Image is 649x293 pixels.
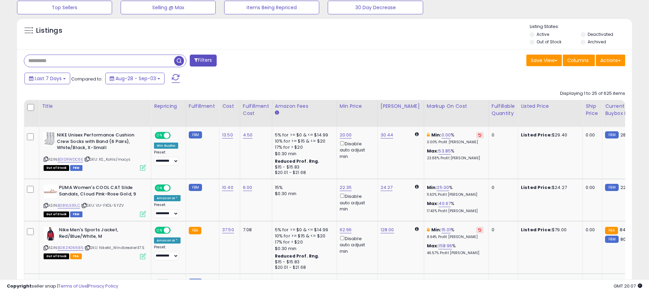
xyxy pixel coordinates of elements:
div: Displaying 1 to 25 of 625 items [560,90,625,97]
div: Preset: [154,245,181,260]
small: FBM [189,131,202,138]
a: 22.35 [340,184,352,191]
b: Reduced Prof. Rng. [275,158,320,164]
button: Last 7 Days [25,73,70,84]
a: 40.67 [438,200,451,207]
div: % [427,227,483,239]
div: $15 - $15.83 [275,259,331,265]
div: 0 [492,185,513,191]
p: 11.63% Profit [PERSON_NAME] [427,192,483,197]
button: 30 Day Decrease [328,1,423,14]
b: Max: [427,148,439,154]
div: $20.01 - $21.68 [275,265,331,270]
span: | SKU: VU-FXDL-5YZV [81,203,124,208]
div: ASIN: [44,185,146,216]
label: Archived [588,39,606,45]
div: Disable auto adjust min [340,192,372,212]
a: 62.96 [340,226,352,233]
span: FBM [70,211,82,217]
div: % [427,148,483,161]
a: 4.50 [243,132,253,138]
div: 10% for >= $15 & <= $20 [275,138,331,144]
span: All listings that are currently out of stock and unavailable for purchase on Amazon [44,211,69,217]
button: Top Sellers [17,1,112,14]
div: ASIN: [44,227,146,259]
img: 31MPrsLstWL._SL40_.jpg [44,185,57,198]
strong: Copyright [7,283,32,289]
a: 10.40 [222,184,233,191]
span: OFF [170,185,181,191]
a: 37.50 [222,226,234,233]
a: Privacy Policy [88,283,118,289]
a: 158.96 [438,243,452,249]
div: 0.00 [586,227,597,233]
p: 17.43% Profit [PERSON_NAME] [427,209,483,214]
small: Amazon Fees. [275,110,279,116]
div: 17% for > $20 [275,239,331,245]
div: Repricing [154,103,183,110]
span: Last 7 Days [35,75,62,82]
span: Compared to: [71,76,103,82]
span: ON [155,185,164,191]
small: FBM [605,236,618,243]
div: 5% for >= $0 & <= $14.99 [275,227,331,233]
a: 0.00 [442,132,451,138]
b: Nike Men's Sports Jacket, Red/Blue/White, M [59,227,142,241]
button: Columns [563,55,595,66]
div: Listed Price [521,103,580,110]
div: Amazon AI * [154,237,181,244]
div: % [427,185,483,197]
div: Current Buybox Price [605,103,640,117]
b: Max: [427,243,439,249]
a: 24.27 [381,184,393,191]
div: Fulfillment Cost [243,103,269,117]
b: Max: [427,200,439,207]
b: Listed Price: [521,132,552,138]
span: FBA [70,253,82,259]
div: Amazon Fees [275,103,334,110]
div: $79.00 [521,227,577,233]
p: 8.94% Profit [PERSON_NAME] [427,235,483,239]
b: Listed Price: [521,226,552,233]
b: Min: [431,226,442,233]
a: B010RWDC6E [58,157,83,162]
div: [PERSON_NAME] [381,103,421,110]
div: Fulfillment [189,103,216,110]
div: Min Price [340,103,375,110]
div: $15 - $15.83 [275,164,331,170]
button: Filters [190,55,216,67]
div: 0 [492,227,513,233]
div: 5% for >= $0 & <= $14.99 [275,132,331,138]
div: Preset: [154,203,181,218]
span: 80.9 [620,236,630,243]
p: 0.00% Profit [PERSON_NAME] [427,140,483,145]
b: PUMA Women's COOL CAT Slide Sandals, Cloud Pink-Rose Gold, 9 [59,185,142,199]
div: $0.30 min [275,191,331,197]
small: FBM [605,131,618,138]
span: OFF [170,228,181,233]
p: 46.57% Profit [PERSON_NAME] [427,251,483,255]
div: Fulfillable Quantity [492,103,515,117]
label: Deactivated [588,31,613,37]
span: ON [155,133,164,138]
img: 41BR3mG7m3L._SL40_.jpg [44,227,57,240]
div: % [427,243,483,255]
b: NIKE Unisex Performance Cushion Crew Socks with Band (6 Pairs), White/Black, X-Small [57,132,140,153]
p: 23.88% Profit [PERSON_NAME] [427,156,483,161]
div: 0.00 [586,132,597,138]
b: Reduced Prof. Rng. [275,253,320,259]
button: Save View [526,55,562,66]
span: Aug-28 - Sep-03 [115,75,156,82]
a: 6.00 [243,184,252,191]
button: Actions [596,55,625,66]
div: Preset: [154,150,181,165]
span: OFF [170,133,181,138]
div: 15% [275,185,331,191]
div: Markup on Cost [427,103,486,110]
a: 25.00 [437,184,449,191]
div: $20.01 - $21.68 [275,170,331,176]
span: ON [155,228,164,233]
small: FBA [189,227,201,234]
span: 28.87 [620,132,632,138]
a: 20.00 [340,132,352,138]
